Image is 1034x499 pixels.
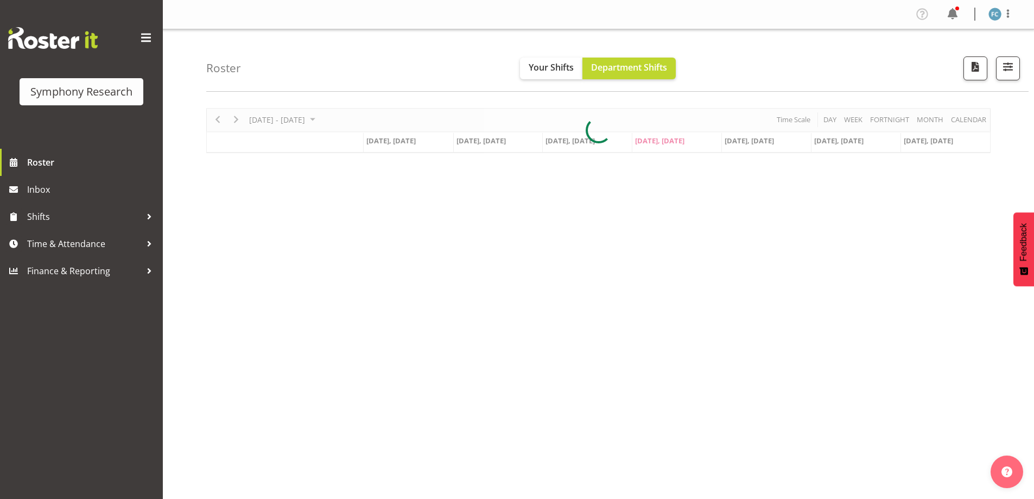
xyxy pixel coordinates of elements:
[30,84,132,100] div: Symphony Research
[27,181,157,198] span: Inbox
[996,56,1020,80] button: Filter Shifts
[529,61,574,73] span: Your Shifts
[27,209,141,225] span: Shifts
[582,58,676,79] button: Department Shifts
[1013,212,1034,286] button: Feedback - Show survey
[988,8,1001,21] img: fisi-cook-lagatule1979.jpg
[27,236,141,252] span: Time & Attendance
[27,154,157,170] span: Roster
[963,56,987,80] button: Download a PDF of the roster according to the set date range.
[591,61,667,73] span: Department Shifts
[520,58,582,79] button: Your Shifts
[1019,223,1029,261] span: Feedback
[8,27,98,49] img: Rosterit website logo
[27,263,141,279] span: Finance & Reporting
[1001,466,1012,477] img: help-xxl-2.png
[206,62,241,74] h4: Roster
